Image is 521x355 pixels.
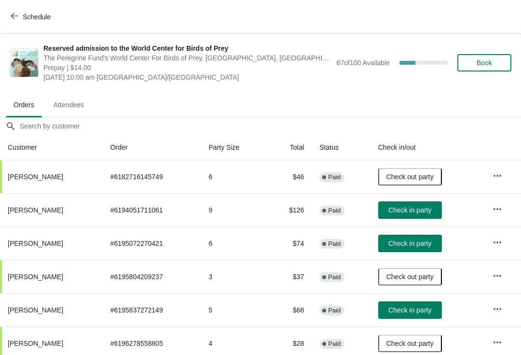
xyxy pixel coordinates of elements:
[388,306,431,314] span: Check in party
[201,227,268,260] td: 6
[43,43,332,53] span: Reserved admission to the World Center for Birds of Prey
[103,193,201,227] td: # 6194051711061
[268,293,312,327] td: $68
[19,117,521,135] input: Search by customer
[8,240,63,247] span: [PERSON_NAME]
[103,260,201,293] td: # 6195804209237
[201,193,268,227] td: 9
[378,268,442,285] button: Check out party
[388,240,431,247] span: Check in party
[328,340,341,348] span: Paid
[6,96,42,114] span: Orders
[337,59,390,67] span: 67 of 100 Available
[328,240,341,248] span: Paid
[103,227,201,260] td: # 6195072270421
[43,72,332,82] span: [DATE] 10:00 am [GEOGRAPHIC_DATA]/[GEOGRAPHIC_DATA]
[378,168,442,185] button: Check out party
[43,53,332,63] span: The Peregrine Fund's World Center For Birds of Prey, [GEOGRAPHIC_DATA], [GEOGRAPHIC_DATA], [US_ST...
[201,135,268,160] th: Party Size
[268,135,312,160] th: Total
[386,340,434,347] span: Check out party
[370,135,485,160] th: Check in/out
[5,8,58,26] button: Schedule
[268,260,312,293] td: $37
[268,160,312,193] td: $46
[378,235,442,252] button: Check in party
[328,307,341,314] span: Paid
[388,206,431,214] span: Check in party
[8,173,63,181] span: [PERSON_NAME]
[378,301,442,319] button: Check in party
[328,207,341,214] span: Paid
[386,173,434,181] span: Check out party
[268,227,312,260] td: $74
[23,13,51,21] span: Schedule
[8,206,63,214] span: [PERSON_NAME]
[386,273,434,281] span: Check out party
[457,54,511,71] button: Book
[312,135,370,160] th: Status
[103,135,201,160] th: Order
[328,173,341,181] span: Paid
[8,306,63,314] span: [PERSON_NAME]
[43,63,332,72] span: Prepay | $14.00
[201,260,268,293] td: 3
[103,293,201,327] td: # 6195837272149
[8,340,63,347] span: [PERSON_NAME]
[201,293,268,327] td: 5
[378,335,442,352] button: Check out party
[46,96,92,114] span: Attendees
[268,193,312,227] td: $126
[328,273,341,281] span: Paid
[8,273,63,281] span: [PERSON_NAME]
[378,201,442,219] button: Check in party
[477,59,492,67] span: Book
[103,160,201,193] td: # 6182716145749
[10,49,38,77] img: Reserved admission to the World Center for Birds of Prey
[201,160,268,193] td: 6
